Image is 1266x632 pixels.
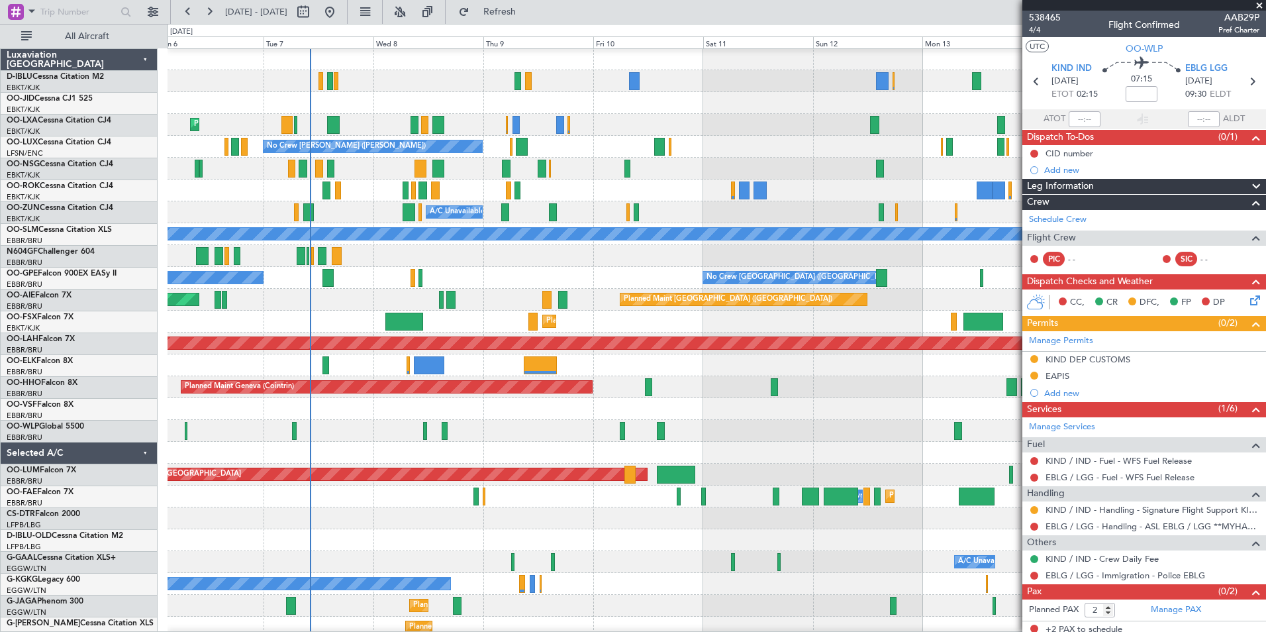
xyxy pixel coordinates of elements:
a: OO-ELKFalcon 8X [7,357,73,365]
a: OO-FSXFalcon 7X [7,313,73,321]
a: G-[PERSON_NAME]Cessna Citation XLS [7,619,154,627]
div: Sun 12 [813,36,923,48]
span: Others [1027,535,1056,551]
a: D-IBLUCessna Citation M2 [7,73,104,81]
a: EBBR/BRU [7,345,42,355]
div: Add new [1044,388,1259,399]
div: KIND DEP CUSTOMS [1046,354,1130,365]
span: DFC, [1140,296,1159,309]
a: G-KGKGLegacy 600 [7,576,80,584]
span: Permits [1027,316,1058,331]
div: Wed 8 [373,36,483,48]
a: OO-VSFFalcon 8X [7,401,73,409]
span: Crew [1027,195,1049,210]
a: EBKT/KJK [7,214,40,224]
a: EBBR/BRU [7,411,42,421]
a: Manage PAX [1151,604,1201,617]
a: OO-ZUNCessna Citation CJ4 [7,204,113,212]
a: EBBR/BRU [7,301,42,311]
a: G-GAALCessna Citation XLS+ [7,554,116,562]
span: OO-WLP [1126,42,1163,56]
span: CS-DTR [7,510,35,518]
a: OO-GPEFalcon 900EX EASy II [7,270,117,278]
button: UTC [1026,40,1049,52]
a: OO-NSGCessna Citation CJ4 [7,160,113,168]
div: Tue 7 [264,36,373,48]
span: [DATE] [1185,75,1212,88]
span: FP [1181,296,1191,309]
a: OO-FAEFalcon 7X [7,488,73,496]
span: G-KGKG [7,576,38,584]
span: Refresh [472,7,528,17]
div: [DATE] [170,26,193,38]
span: Handling [1027,486,1065,501]
a: Manage Permits [1029,335,1093,348]
a: EBLG / LGG - Immigration - Police EBLG [1046,570,1205,581]
span: 538465 [1029,11,1061,25]
a: OO-WLPGlobal 5500 [7,423,84,431]
a: OO-JIDCessna CJ1 525 [7,95,93,103]
span: Leg Information [1027,179,1094,194]
a: LFPB/LBG [7,542,41,552]
span: AAB29P [1218,11,1259,25]
span: ATOT [1044,113,1065,126]
span: ELDT [1210,88,1231,101]
a: KIND / IND - Crew Daily Fee [1046,553,1159,564]
span: OO-VSF [7,401,37,409]
a: KIND / IND - Fuel - WFS Fuel Release [1046,455,1192,466]
span: Dispatch Checks and Weather [1027,274,1153,290]
span: OO-ZUN [7,204,40,212]
div: Planned Maint Geneva (Cointrin) [185,377,294,397]
div: A/C Unavailable [958,552,1013,572]
div: A/C Unavailable [GEOGRAPHIC_DATA]-[GEOGRAPHIC_DATA] [430,202,641,222]
span: CC, [1070,296,1085,309]
div: Planned Maint Melsbroek Air Base [889,486,1005,506]
a: OO-LUMFalcon 7X [7,466,76,474]
a: EGGW/LTN [7,564,46,574]
div: Mon 6 [154,36,264,48]
span: OO-WLP [7,423,39,431]
div: SIC [1175,252,1197,266]
span: OO-LUM [7,466,40,474]
a: EBBR/BRU [7,498,42,508]
span: (1/6) [1218,401,1238,415]
label: Planned PAX [1029,604,1079,617]
a: KIND / IND - Handling - Signature Flight Support KIND / IND [1046,504,1259,515]
span: [DATE] - [DATE] [225,6,287,18]
a: OO-ROKCessna Citation CJ4 [7,182,113,190]
a: G-JAGAPhenom 300 [7,598,83,606]
a: OO-LXACessna Citation CJ4 [7,117,111,125]
span: G-[PERSON_NAME] [7,619,80,627]
span: Fuel [1027,437,1045,452]
span: Pref Charter [1218,25,1259,36]
a: OO-SLMCessna Citation XLS [7,226,112,234]
span: G-GAAL [7,554,37,562]
a: EGGW/LTN [7,607,46,617]
span: OO-HHO [7,379,41,387]
span: OO-FAE [7,488,37,496]
a: EBBR/BRU [7,236,42,246]
a: EBBR/BRU [7,389,42,399]
span: OO-LUX [7,138,38,146]
div: PIC [1043,252,1065,266]
span: DP [1213,296,1225,309]
div: Thu 9 [483,36,593,48]
span: Dispatch To-Dos [1027,130,1094,145]
span: OO-ELK [7,357,36,365]
span: D-IBLU [7,73,32,81]
a: EBKT/KJK [7,170,40,180]
a: OO-LAHFalcon 7X [7,335,75,343]
div: No Crew [GEOGRAPHIC_DATA] ([GEOGRAPHIC_DATA] National) [706,268,928,288]
div: Planned Maint Kortrijk-[GEOGRAPHIC_DATA] [546,311,701,331]
a: EBBR/BRU [7,367,42,377]
span: OO-SLM [7,226,38,234]
div: AOG Maint [GEOGRAPHIC_DATA] [124,464,241,484]
a: OO-AIEFalcon 7X [7,291,72,299]
span: Pax [1027,584,1042,600]
div: Planned Maint [GEOGRAPHIC_DATA] ([GEOGRAPHIC_DATA]) [413,596,622,615]
div: Sat 11 [703,36,813,48]
span: All Aircraft [34,32,140,41]
span: OO-FSX [7,313,37,321]
a: LFSN/ENC [7,148,43,158]
span: OO-ROK [7,182,40,190]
